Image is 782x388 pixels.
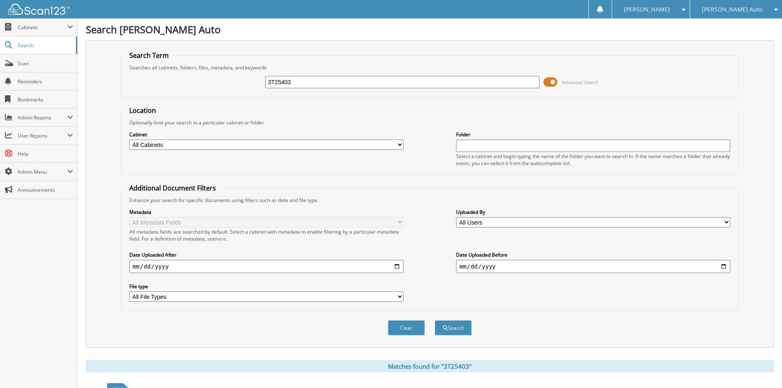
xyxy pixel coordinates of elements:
[129,283,404,290] label: File type
[18,150,73,157] span: Help
[456,131,730,138] label: Folder
[125,106,160,115] legend: Location
[129,251,404,258] label: Date Uploaded After
[86,360,774,372] div: Matches found for "3T25403"
[129,260,404,273] input: start
[216,235,226,242] a: here
[18,96,73,103] span: Bookmarks
[388,320,425,335] button: Clear
[125,197,734,204] div: Enhance your search for specific documents using filters such as date and file type.
[125,64,734,71] div: Searches all cabinets, folders, files, metadata, and keywords
[18,186,73,193] span: Announcements
[18,42,72,49] span: Search
[18,78,73,85] span: Reminders
[624,7,670,12] span: [PERSON_NAME]
[86,23,774,36] h1: Search [PERSON_NAME] Auto
[456,209,730,216] label: Uploaded By
[18,60,73,67] span: Scan
[18,168,67,175] span: Admin Menu
[129,209,404,216] label: Metadata
[456,153,730,167] div: Select a cabinet and begin typing the name of the folder you want to search in. If the name match...
[18,114,67,121] span: Admin Reports
[125,119,734,126] div: Optionally limit your search to a particular cabinet or folder
[562,79,599,85] span: Advanced Search
[125,51,173,60] legend: Search Term
[435,320,472,335] button: Search
[125,184,220,193] legend: Additional Document Filters
[18,132,67,139] span: User Reports
[18,24,67,31] span: Cabinets
[702,7,762,12] span: [PERSON_NAME] Auto
[129,131,404,138] label: Cabinet
[129,228,404,242] div: All metadata fields are searched by default. Select a cabinet with metadata to enable filtering b...
[456,260,730,273] input: end
[8,4,70,15] img: scan123-logo-white.svg
[456,251,730,258] label: Date Uploaded Before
